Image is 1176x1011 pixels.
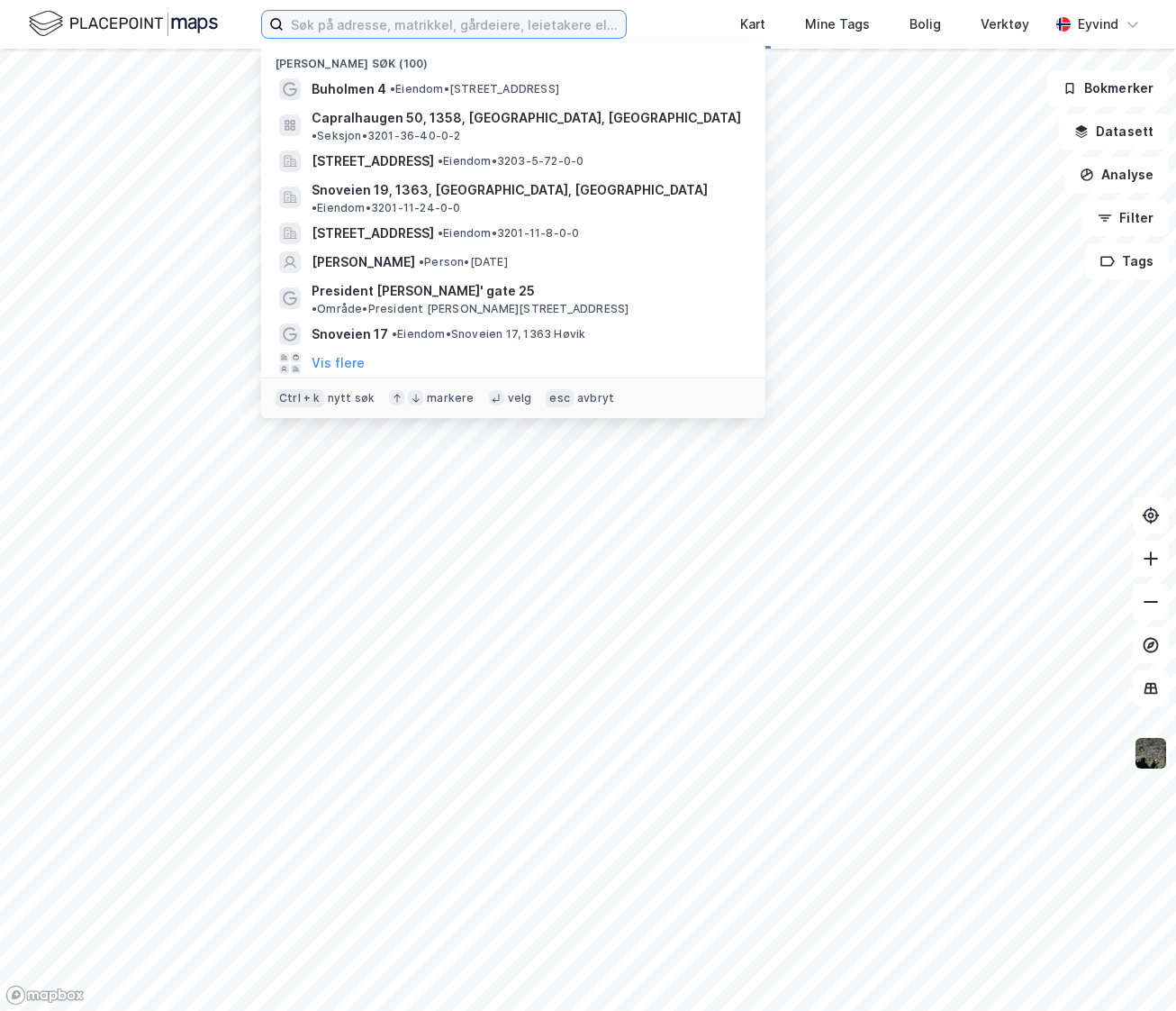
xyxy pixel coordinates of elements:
span: • [390,82,395,96]
div: Kart [740,14,765,35]
span: • [438,226,443,240]
input: Søk på adresse, matrikkel, gårdeiere, leietakere eller personer [284,11,626,38]
div: Mine Tags [805,14,870,35]
span: • [438,154,443,168]
span: [STREET_ADDRESS] [312,223,434,244]
div: Bolig [909,14,941,35]
span: President [PERSON_NAME]' gate 25 [312,280,535,302]
div: nytt søk [328,391,375,405]
div: Verktøy [981,14,1029,35]
span: Eiendom • 3203-5-72-0-0 [438,154,583,168]
span: • [312,201,317,214]
div: Eyvind [1078,14,1118,35]
span: • [312,129,317,142]
div: Kontrollprogram for chat [1086,924,1176,1011]
iframe: Chat Widget [1086,924,1176,1011]
span: Person • [DATE] [419,255,508,269]
span: Snoveien 17 [312,323,388,345]
span: Seksjon • 3201-36-40-0-2 [312,129,461,143]
div: [PERSON_NAME] søk (100) [261,42,765,75]
div: velg [508,391,532,405]
span: Eiendom • 3201-11-8-0-0 [438,226,579,241]
span: Eiendom • [STREET_ADDRESS] [390,82,559,96]
img: logo.f888ab2527a4732fd821a326f86c7f29.svg [29,8,218,40]
span: Eiendom • 3201-11-24-0-0 [312,201,461,215]
div: Ctrl + k [276,389,324,407]
div: esc [546,389,574,407]
span: Område • President [PERSON_NAME][STREET_ADDRESS] [312,302,629,316]
span: • [419,255,424,269]
span: [STREET_ADDRESS] [312,150,434,172]
span: • [312,302,317,315]
button: Vis flere [312,352,365,374]
div: avbryt [577,391,614,405]
span: Capralhaugen 50, 1358, [GEOGRAPHIC_DATA], [GEOGRAPHIC_DATA] [312,107,741,129]
span: Eiendom • Snoveien 17, 1363 Høvik [392,327,585,342]
span: [PERSON_NAME] [312,251,415,273]
span: Snoveien 19, 1363, [GEOGRAPHIC_DATA], [GEOGRAPHIC_DATA] [312,179,708,201]
span: Buholmen 4 [312,78,386,100]
span: • [392,327,397,341]
div: markere [427,391,474,405]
